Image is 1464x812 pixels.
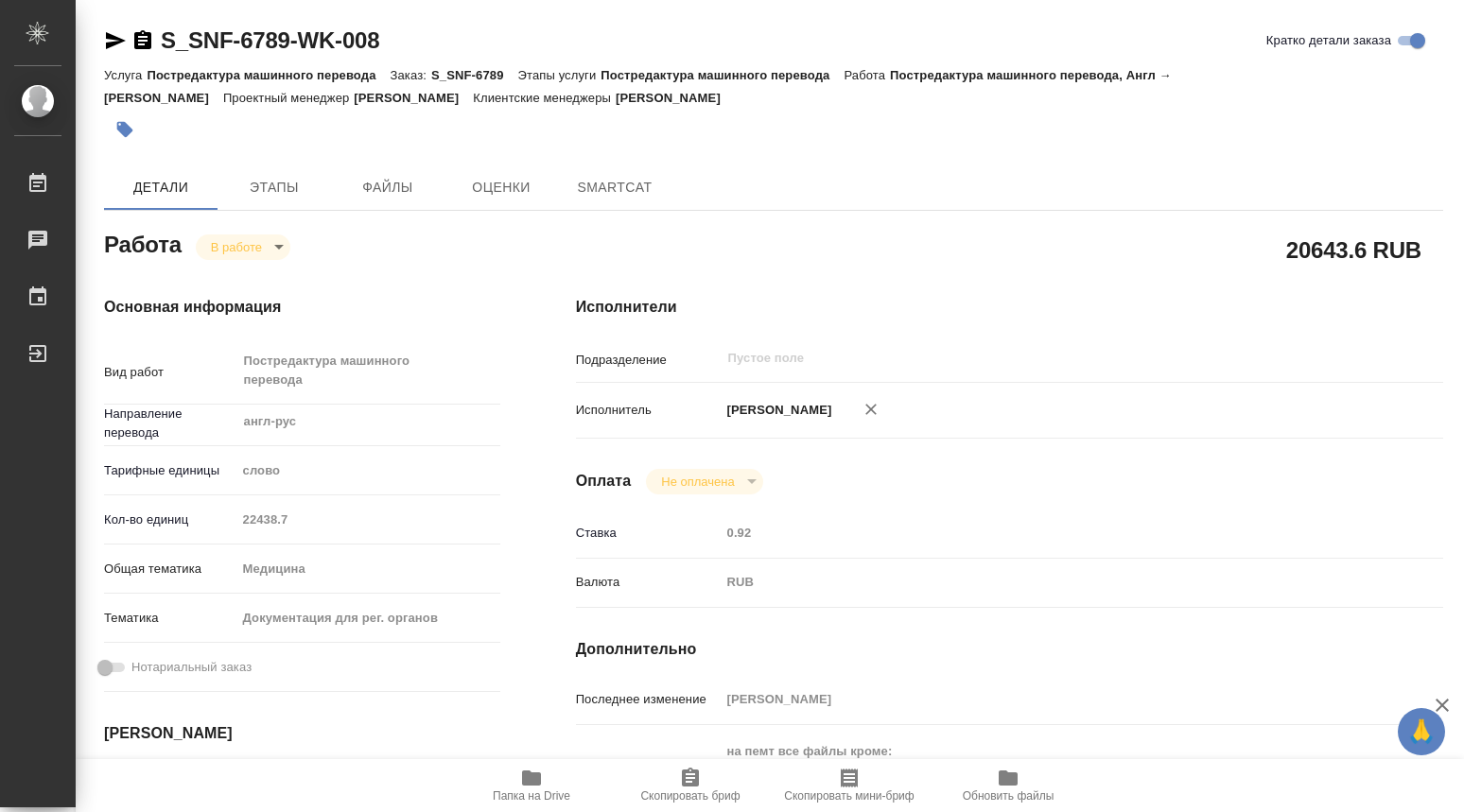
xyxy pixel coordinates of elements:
[1405,712,1438,752] span: 🙏
[784,789,914,803] span: Скопировать мини-бриф
[104,296,500,319] h4: Основная информация
[576,470,632,492] h4: Оплата
[354,91,473,105] p: [PERSON_NAME]
[569,176,660,199] span: SmartCat
[646,469,762,494] div: В работе
[196,234,290,260] div: В работе
[236,506,500,533] input: Пустое поле
[611,759,770,812] button: Скопировать бриф
[104,68,147,82] p: Услуга
[576,401,721,420] p: Исполнитель
[1266,31,1391,50] span: Кратко детали заказа
[640,789,740,803] span: Скопировать бриф
[236,455,500,487] div: слово
[115,176,206,199] span: Детали
[391,68,431,82] p: Заказ:
[721,401,832,420] p: [PERSON_NAME]
[104,405,236,442] p: Направление перевода
[456,176,547,199] span: Оценки
[236,553,500,585] div: Медицина
[576,573,721,592] p: Валюта
[342,176,433,199] span: Файлы
[929,759,1088,812] button: Обновить файлы
[844,68,890,82] p: Работа
[104,363,236,382] p: Вид работ
[576,296,1443,319] h4: Исполнители
[1286,233,1421,266] h2: 20643.6 RUB
[104,29,127,52] button: Скопировать ссылку для ЯМессенджера
[205,239,268,255] button: В работе
[655,474,740,490] button: Не оплачена
[850,389,892,430] button: Удалить исполнителя
[431,68,518,82] p: S_SNF-6789
[229,176,320,199] span: Этапы
[223,91,354,105] p: Проектный менеджер
[770,759,929,812] button: Скопировать мини-бриф
[236,602,500,634] div: Документация для рег. органов
[616,91,735,105] p: [PERSON_NAME]
[576,351,721,370] p: Подразделение
[576,638,1443,661] h4: Дополнительно
[576,690,721,709] p: Последнее изменение
[473,91,616,105] p: Клиентские менеджеры
[104,510,236,529] p: Кол-во единиц
[104,609,236,628] p: Тематика
[104,109,146,150] button: Добавить тэг
[601,68,844,82] p: Постредактура машинного перевода
[518,68,601,82] p: Этапы услуги
[131,29,154,52] button: Скопировать ссылку
[493,789,570,803] span: Папка на Drive
[161,27,379,53] a: S_SNF-6789-WK-008
[721,519,1371,546] input: Пустое поле
[726,347,1327,370] input: Пустое поле
[104,226,182,260] h2: Работа
[963,789,1054,803] span: Обновить файлы
[147,68,390,82] p: Постредактура машинного перевода
[104,722,500,745] h4: [PERSON_NAME]
[721,566,1371,598] div: RUB
[452,759,611,812] button: Папка на Drive
[576,524,721,543] p: Ставка
[1398,708,1445,755] button: 🙏
[721,685,1371,713] input: Пустое поле
[104,560,236,579] p: Общая тематика
[104,461,236,480] p: Тарифные единицы
[131,658,252,677] span: Нотариальный заказ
